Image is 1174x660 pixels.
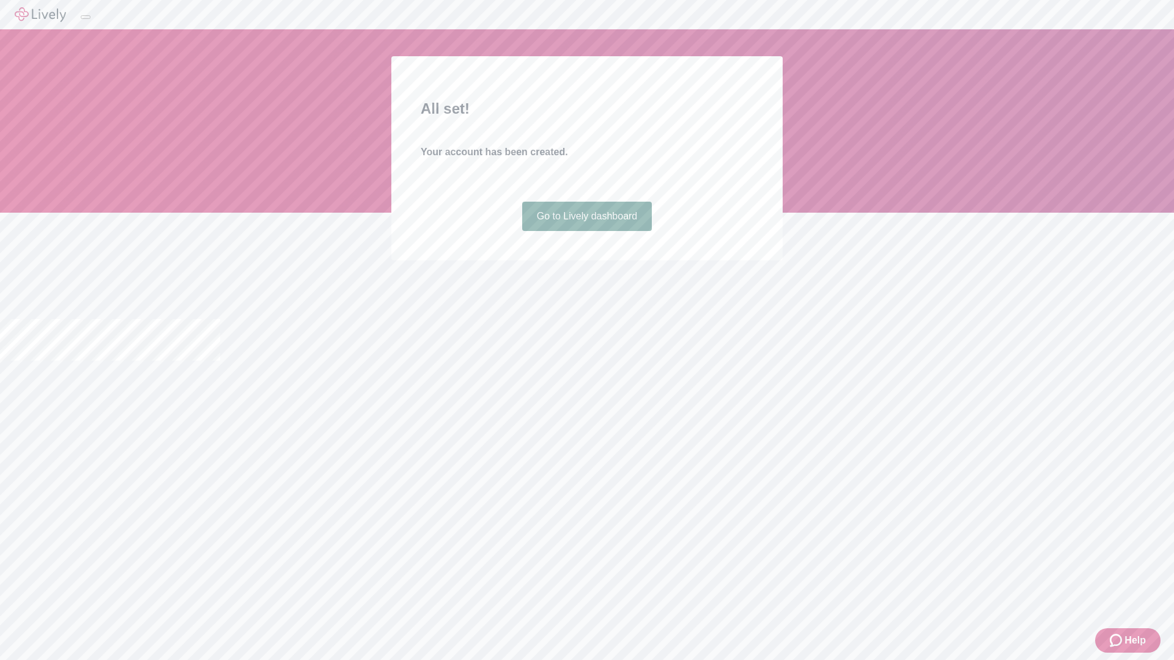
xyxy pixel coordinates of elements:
[1124,633,1146,648] span: Help
[421,145,753,159] h4: Your account has been created.
[421,98,753,120] h2: All set!
[522,202,652,231] a: Go to Lively dashboard
[15,7,66,22] img: Lively
[1110,633,1124,648] svg: Zendesk support icon
[1095,628,1161,653] button: Zendesk support iconHelp
[81,15,90,19] button: Log out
